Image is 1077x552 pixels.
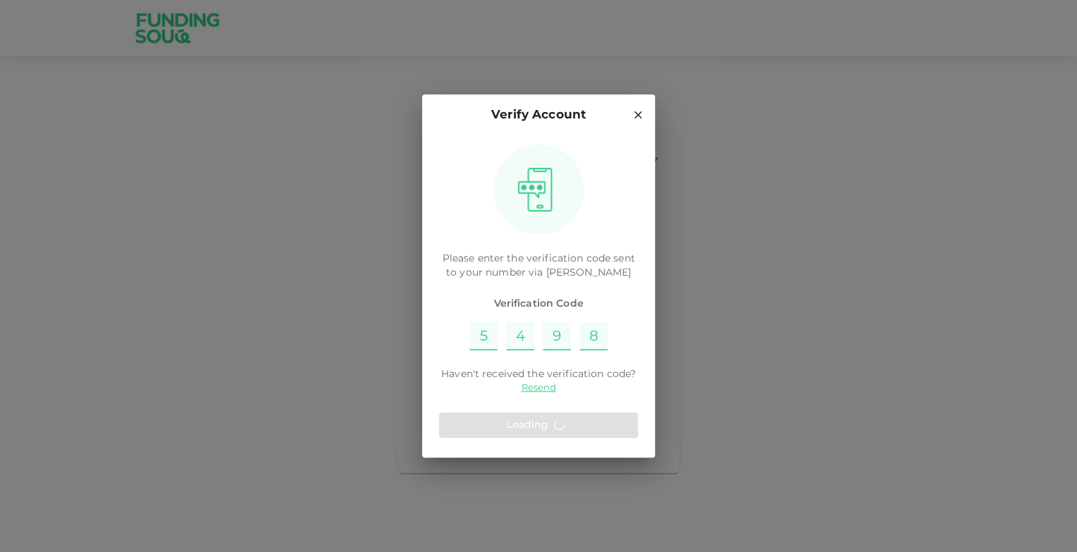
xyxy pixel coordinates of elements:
[439,252,638,280] p: Please enter the verification code sent to your number via [PERSON_NAME]
[441,367,636,381] span: Haven't received the verification code?
[543,322,571,350] input: Please enter OTP character 3
[439,297,638,311] span: Verification Code
[512,167,558,212] img: otpImage
[491,106,586,125] p: Verify Account
[579,322,608,350] input: Please enter OTP character 4
[469,322,498,350] input: Please enter OTP character 1
[506,322,534,350] input: Please enter OTP character 2
[522,381,556,395] a: Resend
